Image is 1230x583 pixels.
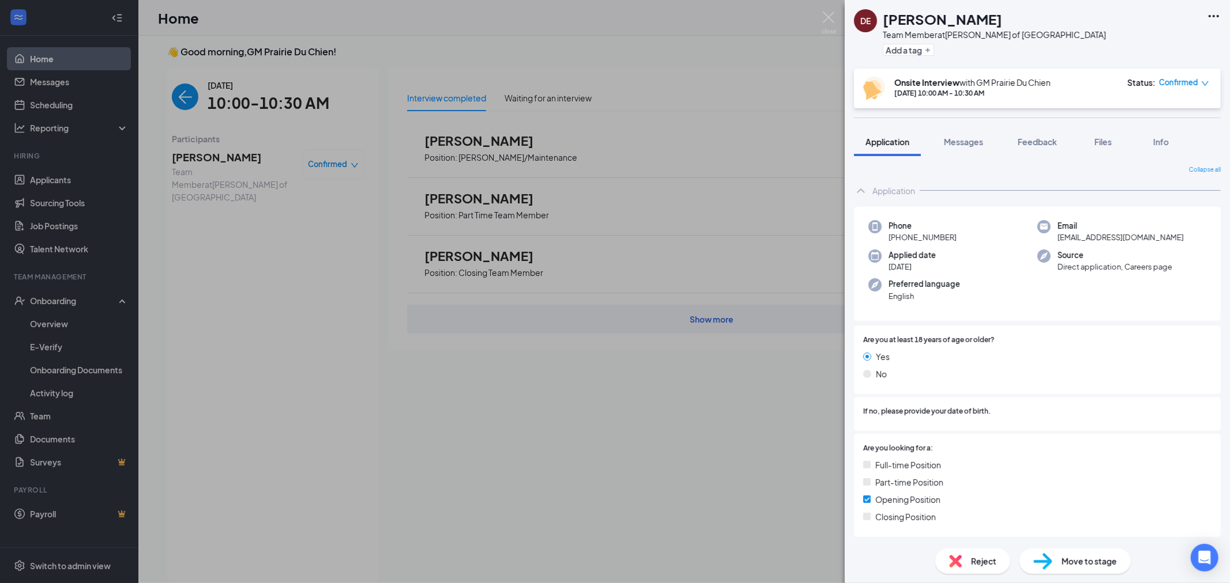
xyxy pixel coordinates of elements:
[1058,261,1172,272] span: Direct application, Careers page
[875,459,941,471] span: Full-time Position
[1191,544,1218,571] div: Open Intercom Messenger
[863,443,933,454] span: Are you looking for a:
[889,278,960,290] span: Preferred language
[863,335,995,346] span: Are you at least 18 years of age or older?
[1201,79,1209,88] span: down
[1153,137,1169,147] span: Info
[876,368,887,380] span: No
[889,290,960,302] span: English
[863,406,991,417] span: If no, please provide your date of birth.
[1207,9,1221,23] svg: Ellipses
[1058,249,1172,261] span: Source
[944,137,983,147] span: Messages
[1094,137,1112,147] span: Files
[866,137,909,147] span: Application
[1058,220,1184,232] span: Email
[1159,77,1198,88] span: Confirmed
[894,88,1051,98] div: [DATE] 10:00 AM - 10:30 AM
[860,15,871,26] div: DE
[875,493,941,506] span: Opening Position
[894,77,960,88] b: Onsite Interview
[971,555,996,567] span: Reject
[883,9,1002,29] h1: [PERSON_NAME]
[854,184,868,198] svg: ChevronUp
[875,476,943,489] span: Part-time Position
[1062,555,1117,567] span: Move to stage
[872,185,915,196] div: Application
[924,47,931,54] svg: Plus
[889,249,936,261] span: Applied date
[875,510,936,523] span: Closing Position
[876,350,890,363] span: Yes
[1189,165,1221,175] span: Collapse all
[894,77,1051,88] div: with GM Prairie Du Chien
[1018,137,1057,147] span: Feedback
[1058,232,1184,243] span: [EMAIL_ADDRESS][DOMAIN_NAME]
[889,261,936,272] span: [DATE]
[883,29,1106,40] div: Team Member at [PERSON_NAME] of [GEOGRAPHIC_DATA]
[1127,77,1156,88] div: Status :
[889,220,957,232] span: Phone
[889,232,957,243] span: [PHONE_NUMBER]
[883,44,934,56] button: PlusAdd a tag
